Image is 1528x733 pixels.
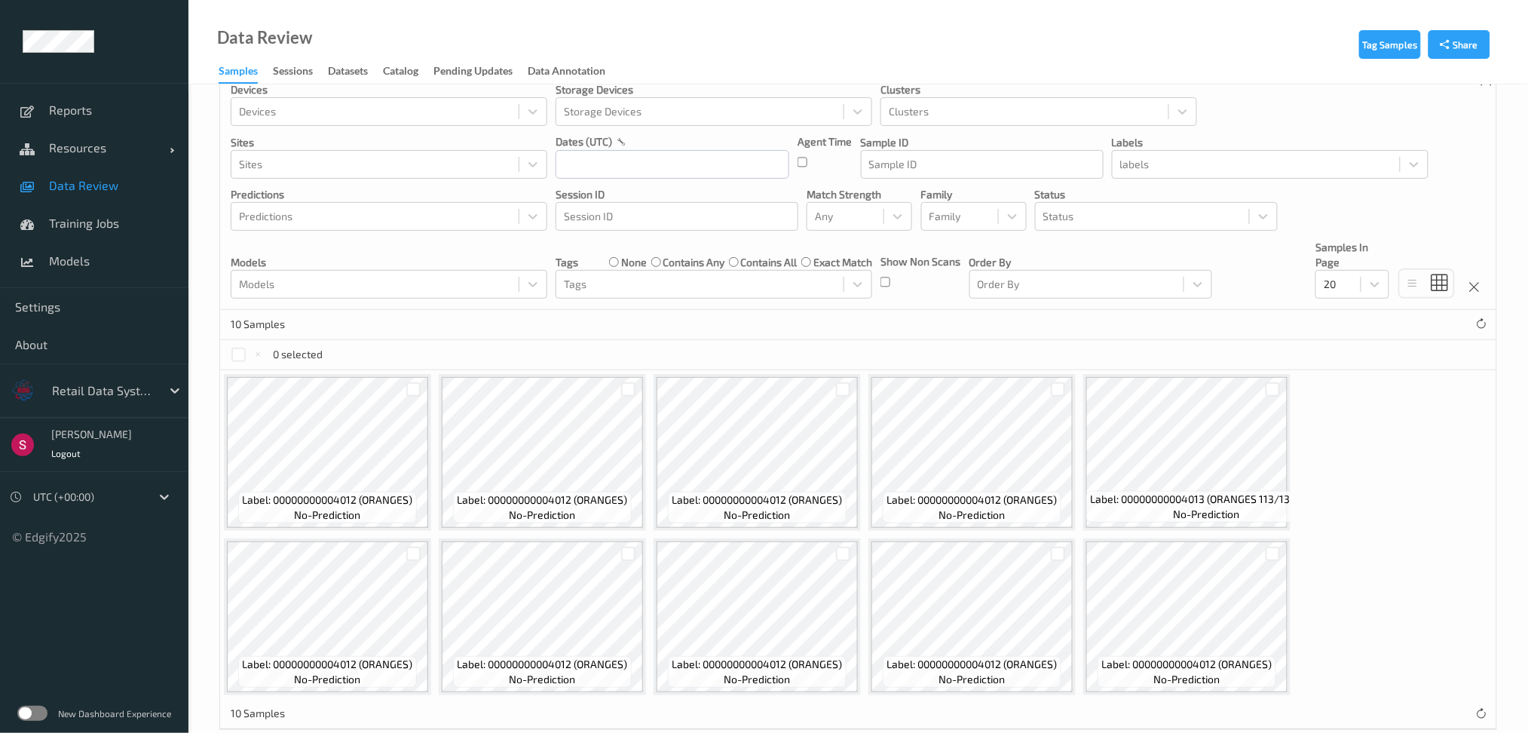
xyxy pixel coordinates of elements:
a: Data Annotation [528,61,620,82]
a: Sessions [273,61,328,82]
p: Devices [231,82,547,97]
span: no-prediction [1154,672,1220,687]
span: no-prediction [724,672,791,687]
p: labels [1112,135,1428,150]
span: no-prediction [939,672,1006,687]
p: 10 Samples [231,317,344,332]
span: Label: 00000000004012 (ORANGES) [672,657,843,672]
p: dates (UTC) [556,134,612,149]
span: Label: 00000000004013 (ORANGES 113/138 CT C) [1090,492,1323,507]
div: Data Review [217,30,312,45]
p: Sample ID [861,135,1104,150]
span: no-prediction [295,508,361,523]
p: 0 selected [274,347,323,362]
p: Order By [969,255,1212,270]
label: none [621,255,647,270]
a: Datasets [328,61,383,82]
span: Label: 00000000004012 (ORANGES) [672,492,843,508]
span: Label: 00000000004012 (ORANGES) [1102,657,1272,672]
div: Data Annotation [528,63,605,82]
p: Storage Devices [556,82,872,97]
span: no-prediction [510,672,576,687]
a: Pending Updates [433,61,528,82]
div: Pending Updates [433,63,513,82]
span: Label: 00000000004012 (ORANGES) [887,492,1058,508]
label: contains any [663,255,724,270]
p: Match Strength [807,187,912,202]
p: Samples In Page [1315,240,1389,270]
span: Label: 00000000004012 (ORANGES) [458,492,628,508]
p: Status [1035,187,1278,202]
span: Label: 00000000004012 (ORANGES) [243,492,413,508]
p: Family [921,187,1027,202]
div: Catalog [383,63,418,82]
p: Clusters [880,82,1197,97]
a: Catalog [383,61,433,82]
p: Tags [556,255,578,270]
button: Tag Samples [1359,30,1421,59]
p: Sites [231,135,547,150]
label: contains all [741,255,798,270]
p: 10 Samples [231,706,344,721]
span: no-prediction [1174,507,1240,522]
p: Models [231,255,547,270]
p: Session ID [556,187,798,202]
p: Predictions [231,187,547,202]
span: no-prediction [510,508,576,523]
div: Samples [219,63,258,84]
span: no-prediction [724,508,791,523]
div: Sessions [273,63,313,82]
span: Label: 00000000004012 (ORANGES) [243,657,413,672]
label: exact match [813,255,872,270]
a: Samples [219,61,273,84]
p: Agent Time [798,134,852,149]
span: Label: 00000000004012 (ORANGES) [887,657,1058,672]
p: Show Non Scans [880,254,960,269]
span: no-prediction [295,672,361,687]
span: no-prediction [939,508,1006,523]
span: Label: 00000000004012 (ORANGES) [458,657,628,672]
div: Datasets [328,63,368,82]
button: Share [1428,30,1490,59]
